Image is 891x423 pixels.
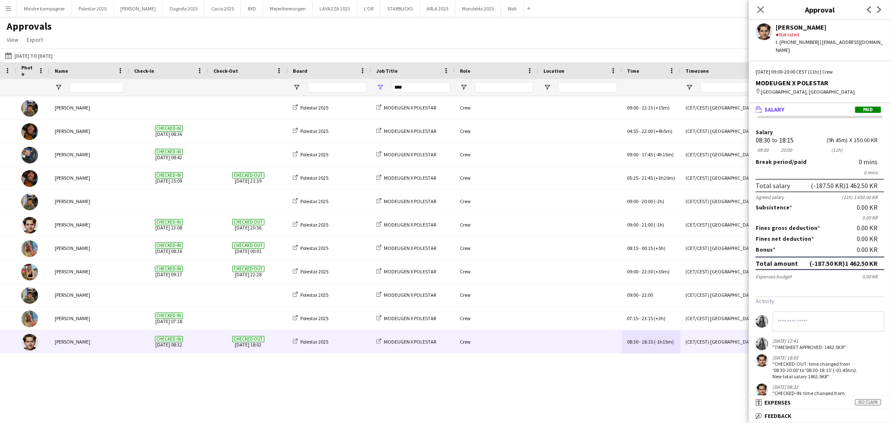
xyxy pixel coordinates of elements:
span: Feedback [764,412,792,420]
span: (+30m) [654,268,670,275]
button: Open Filter Menu [293,84,300,91]
div: Crew [455,307,538,330]
div: [DATE] 12:41 [772,338,846,344]
span: Polestar 2025 [300,315,328,321]
div: "CHECKED-OUT: time changed from '08:30-20:00' to '08:30-18:15' (-01:45hrs). New total salary 1462... [772,361,858,380]
a: MODEUGEN X POLESTAR [376,292,436,298]
span: Polestar 2025 [300,151,328,158]
button: BYD [241,0,263,17]
img: Lasse Kamphausen [21,217,38,234]
a: MODEUGEN X POLESTAR [376,128,436,134]
span: [DATE] 07:18 [134,307,203,330]
div: Crew [455,283,538,306]
span: Time [627,68,639,74]
span: Board [293,68,307,74]
button: Dagrofa 2025 [163,0,205,17]
span: MODEUGEN X POLESTAR [384,292,436,298]
div: (CET/CEST) [GEOGRAPHIC_DATA] [680,283,777,306]
span: Checked-out [232,172,264,178]
button: Open Filter Menu [685,84,693,91]
span: Salary [764,106,784,113]
img: Simon Zachariassen [21,287,38,304]
button: Polestar 2025 [72,0,114,17]
div: 0.00 KR [857,224,884,232]
div: t. [PHONE_NUMBER] | [EMAIL_ADDRESS][DOMAIN_NAME] [776,38,884,54]
span: (+4h5m) [654,128,673,134]
input: Board Filter Input [308,82,366,92]
span: 23:15 [642,315,653,321]
span: 04:55 [627,128,638,134]
span: Paid [855,107,881,113]
span: Expenses [764,399,791,406]
span: 21:45 [642,175,653,181]
a: MODEUGEN X POLESTAR [376,151,436,158]
span: (+3h20m) [654,175,675,181]
span: Name [55,68,68,74]
span: Location [543,68,564,74]
span: MODEUGEN X POLESTAR [384,315,436,321]
span: 05:25 [627,175,638,181]
div: (CET/CEST) [GEOGRAPHIC_DATA] [680,143,777,166]
div: 20:00 [779,147,794,153]
a: Polestar 2025 [293,151,328,158]
span: Break period [756,158,792,166]
span: Checked-in [155,242,183,249]
img: Lasse Kamphausen [21,334,38,351]
span: Checked-in [155,125,183,132]
button: Mindre kampagner [17,0,72,17]
input: Job Title Filter Input [391,82,450,92]
span: [DATE] 08:32 [134,330,203,353]
a: MODEUGEN X POLESTAR [376,175,436,181]
div: [PERSON_NAME] [50,307,129,330]
button: Open Filter Menu [376,84,384,91]
div: (CET/CEST) [GEOGRAPHIC_DATA] [680,307,777,330]
div: 0.00 KR [857,235,884,242]
div: Total salary [756,181,790,190]
div: Crew [455,213,538,236]
span: Photo [21,64,35,77]
a: Polestar 2025 [293,292,328,298]
h3: Activity [756,297,884,305]
span: No claim [855,399,881,405]
span: Polestar 2025 [300,175,328,181]
span: (-1h15m) [654,339,674,345]
span: 21:00 [642,222,653,228]
div: (CET/CEST) [GEOGRAPHIC_DATA] [680,166,777,189]
button: [PERSON_NAME] [114,0,163,17]
button: Open Filter Menu [460,84,467,91]
button: [DATE] to [DATE] [3,51,54,61]
div: (CET/CEST) [GEOGRAPHIC_DATA] [680,237,777,260]
span: 08:15 [627,245,638,251]
span: Checked-in [155,336,183,342]
span: Export [27,36,43,43]
span: [DATE] 00:01 [213,237,283,260]
span: 18:15 [642,339,653,345]
span: [DATE] 15:09 [134,166,203,189]
span: MODEUGEN X POLESTAR [384,245,436,251]
app-user-avatar: Lasse Kamphausen [756,354,768,367]
div: MODEUGEN X POLESTAR [756,79,884,87]
app-user-avatar: Mia Tidemann [756,338,768,350]
label: Fines net deduction [756,235,814,242]
div: [PERSON_NAME] [50,283,129,306]
span: [DATE] 22:28 [213,260,283,283]
img: Maximiliano Urrutia Boerci [21,123,38,140]
span: [DATE] 09:17 [134,260,203,283]
span: 09:00 [627,151,638,158]
span: [DATE] 08:42 [134,143,203,166]
a: Export [23,34,46,45]
input: Timezone Filter Input [701,82,772,92]
h3: Approval [749,4,891,15]
div: [PERSON_NAME] [776,23,884,31]
mat-expansion-panel-header: SalaryPaid [749,103,891,116]
div: 18:15 [779,137,794,143]
button: LAVAZZA 2025 [313,0,357,17]
div: (-187.50 KR) 1 462.50 KR [810,259,878,268]
span: MODEUGEN X POLESTAR [384,198,436,204]
span: 09:00 [627,268,638,275]
span: 22:15 [642,104,653,111]
span: MODEUGEN X POLESTAR [384,222,436,228]
div: "CHECKED-IN: time changed from '09:00-20:00' to '08:30-20:00' (+00:30hrs). New total salary 1725KR" [772,390,858,409]
span: (-2h) [654,198,664,204]
a: Polestar 2025 [293,339,328,345]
